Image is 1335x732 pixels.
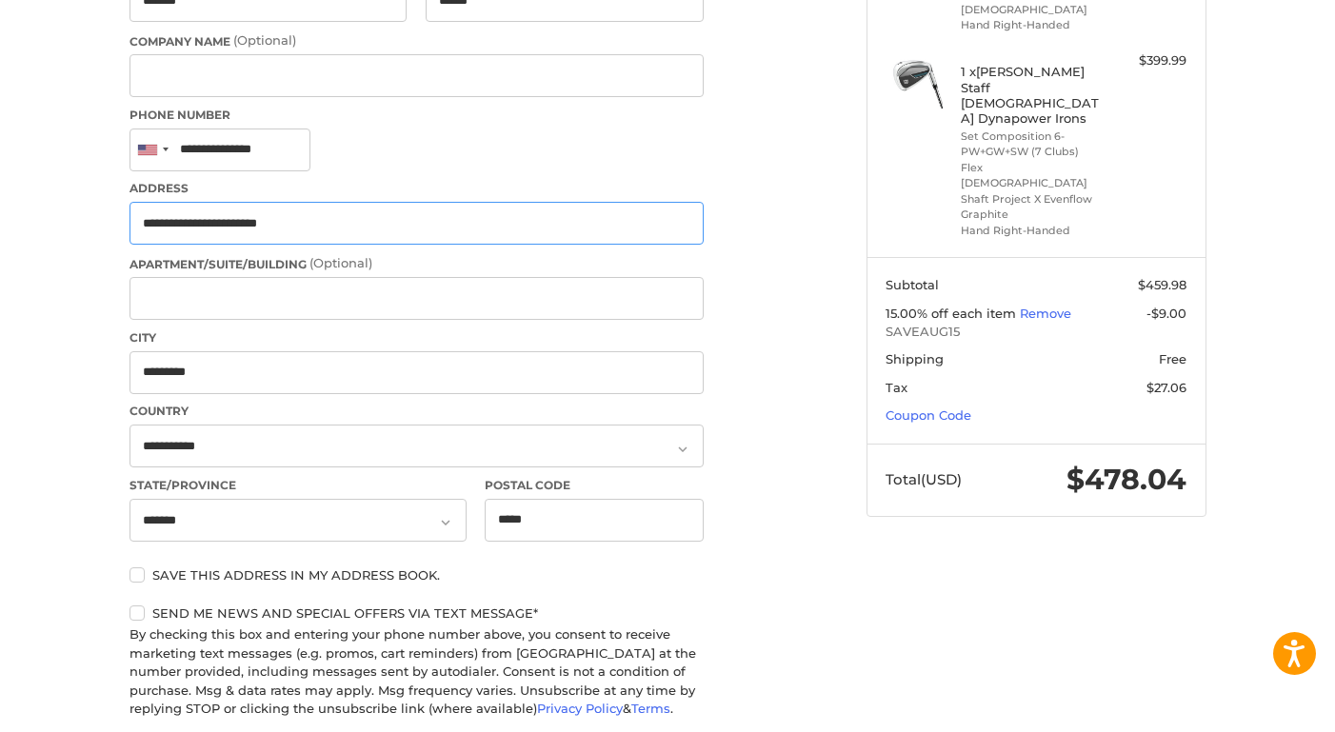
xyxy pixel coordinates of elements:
li: Hand Right-Handed [961,17,1106,33]
span: Tax [886,380,907,395]
li: Set Composition 6-PW+GW+SW (7 Clubs) [961,129,1106,160]
span: $27.06 [1146,380,1186,395]
iframe: Google Customer Reviews [1178,681,1335,732]
span: Subtotal [886,277,939,292]
label: City [130,329,704,346]
span: 15.00% off each item [886,306,1020,321]
span: Total (USD) [886,470,962,488]
span: $459.98 [1138,277,1186,292]
a: Privacy Policy [537,701,623,716]
a: Coupon Code [886,407,971,423]
label: Company Name [130,31,704,50]
label: Postal Code [485,477,704,494]
span: Shipping [886,351,944,366]
a: Terms [631,701,670,716]
label: State/Province [130,477,467,494]
span: -$9.00 [1146,306,1186,321]
label: Send me news and special offers via text message* [130,605,704,621]
label: Phone Number [130,107,704,124]
small: (Optional) [233,32,296,48]
span: $478.04 [1066,462,1186,497]
small: (Optional) [309,255,372,270]
label: Apartment/Suite/Building [130,254,704,273]
label: Address [130,180,704,197]
label: Save this address in my address book. [130,567,704,583]
li: Hand Right-Handed [961,223,1106,239]
h4: 1 x [PERSON_NAME] Staff [DEMOGRAPHIC_DATA] Dynapower Irons [961,64,1106,126]
li: Shaft Project X Evenflow Graphite [961,191,1106,223]
a: Remove [1020,306,1071,321]
span: Free [1159,351,1186,366]
div: United States: +1 [130,129,174,170]
label: Country [130,403,704,420]
div: By checking this box and entering your phone number above, you consent to receive marketing text ... [130,625,704,719]
span: SAVEAUG15 [886,323,1186,342]
div: $399.99 [1111,51,1186,70]
li: Flex [DEMOGRAPHIC_DATA] [961,160,1106,191]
